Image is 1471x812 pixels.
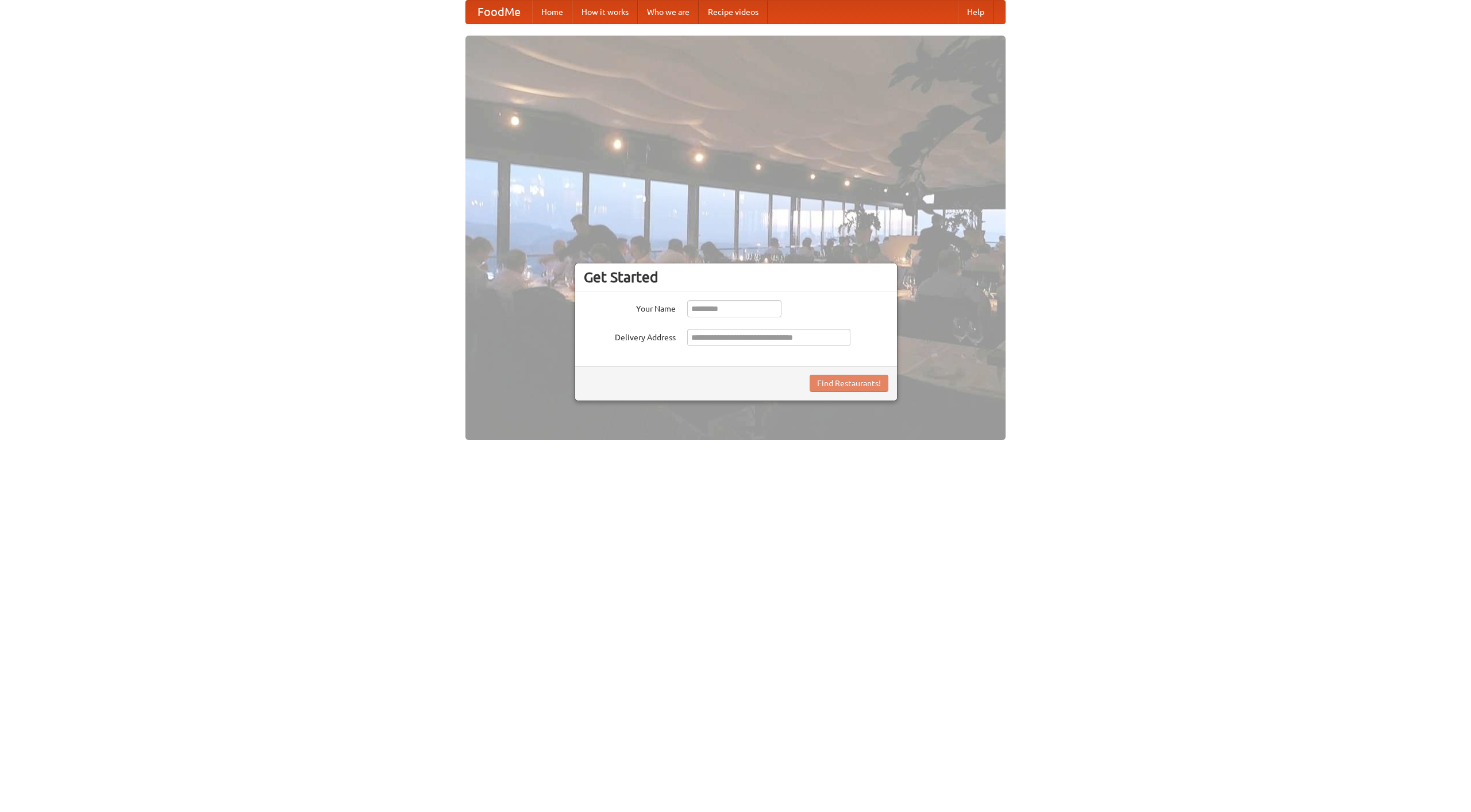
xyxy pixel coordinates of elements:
a: Recipe videos [699,1,768,24]
a: FoodMe [466,1,532,24]
a: Help [958,1,993,24]
h3: Get Started [584,269,888,286]
label: Your Name [584,300,676,314]
a: Who we are [638,1,699,24]
label: Delivery Address [584,329,676,343]
button: Find Restaurants! [810,375,888,392]
a: How it works [572,1,638,24]
a: Home [532,1,572,24]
